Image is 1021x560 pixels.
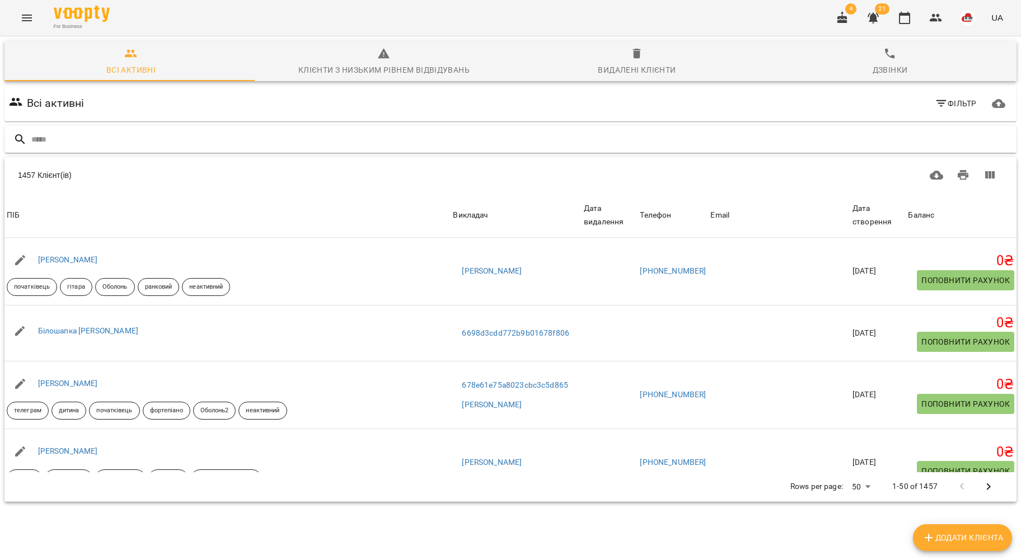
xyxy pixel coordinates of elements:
a: [PERSON_NAME] [462,399,522,411]
span: Фільтр [935,97,977,110]
a: [PERSON_NAME] [462,266,522,277]
p: ранковий [145,283,172,292]
div: початківець [7,278,57,296]
button: Додати клієнта [913,524,1012,551]
span: Поповнити рахунок [921,335,1010,349]
span: Викладач [453,209,579,222]
a: [PERSON_NAME] [38,446,98,455]
div: ранковий [138,278,180,296]
td: [DATE] [850,429,906,496]
h5: 0 ₴ [908,314,1014,332]
div: початківець [95,469,146,487]
div: неактивний [238,402,287,420]
div: Email [710,209,729,222]
div: Всі активні [106,63,156,77]
a: [PERSON_NAME] [38,379,98,388]
div: Баланс [908,209,934,222]
div: Телефон [640,209,671,222]
div: Оболонь [95,278,135,296]
a: [PERSON_NAME] [462,457,522,468]
div: Клієнти з низьким рівнем відвідувань [298,63,470,77]
span: Телефон [640,209,706,222]
button: Поповнити рахунок [917,270,1014,290]
div: Дзвінки [873,63,908,77]
div: початківець [89,402,139,420]
a: [PERSON_NAME] [38,255,98,264]
p: дитина [59,406,79,416]
h5: 0 ₴ [908,376,1014,393]
div: Дата створення [853,202,903,228]
a: 678e61e75a8023cbc3c5d865 [462,380,568,391]
h6: Всі активні [27,95,85,112]
span: For Business [54,23,110,30]
p: неактивний [189,283,223,292]
h5: 0 ₴ [908,444,1014,461]
div: Sort [908,209,934,222]
button: Друк [950,162,977,189]
div: неактивний [182,278,230,296]
a: [PHONE_NUMBER] [640,390,706,399]
p: Оболонь [102,283,128,292]
div: Table Toolbar [4,157,1017,193]
span: Баланс [908,209,1014,222]
button: Menu [13,4,40,31]
span: Поповнити рахунок [921,274,1010,287]
div: гітара [60,278,92,296]
span: Додати клієнта [922,531,1003,544]
a: [PHONE_NUMBER] [640,266,706,275]
p: початківець [14,283,50,292]
h5: 0 ₴ [908,252,1014,270]
span: 4 [845,3,856,15]
div: 1457 Клієнт(ів) [18,170,497,181]
div: Видалені клієнти [598,63,676,77]
p: Оболонь2 [200,406,229,416]
p: телеграм [14,406,41,416]
p: Rows per page: [790,481,843,492]
span: Поповнити рахунок [921,464,1010,478]
span: ПІБ [7,209,448,222]
button: Next Page [975,473,1002,500]
div: дитина [51,402,87,420]
span: Email [710,209,848,222]
div: фортепіано [143,402,190,420]
p: фортепіано [150,406,183,416]
img: Voopty Logo [54,6,110,22]
span: UA [991,12,1003,23]
p: неактивний [246,406,279,416]
button: UA [987,7,1008,28]
div: Викладач [453,209,488,222]
img: 42377b0de29e0fb1f7aad4b12e1980f7.jpeg [960,10,976,26]
div: Оболонь2 [193,402,236,420]
p: початківець [96,406,132,416]
button: Фільтр [930,93,981,114]
div: 50 [847,479,874,495]
span: Поповнити рахунок [921,397,1010,411]
p: гітара [67,283,85,292]
td: [DATE] [850,361,906,429]
div: Sort [7,209,20,222]
td: [DATE] [850,238,906,305]
button: Поповнити рахунок [917,461,1014,481]
td: [DATE] [850,305,906,361]
a: 6698d3cdd772b9b01678f806 [462,328,569,339]
button: Поповнити рахунок [917,332,1014,352]
button: Завантажити CSV [923,162,950,189]
div: фортепіано [45,469,92,487]
span: 21 [875,3,889,15]
div: Sort [853,202,903,228]
div: ПІБ [7,209,20,222]
div: дитина [7,469,42,487]
div: Дата видалення [584,202,635,228]
button: Поповнити рахунок [917,394,1014,414]
div: телеграм [7,402,49,420]
div: Sort [453,209,488,222]
a: [PHONE_NUMBER] [640,458,706,467]
div: актуально_вересень [191,469,261,487]
a: Бiлошапка [PERSON_NAME] [38,326,138,335]
div: Оболонь [148,469,188,487]
div: Sort [710,209,729,222]
div: Sort [640,209,671,222]
button: Вигляд колонок [976,162,1003,189]
p: 1-50 of 1457 [892,481,938,492]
